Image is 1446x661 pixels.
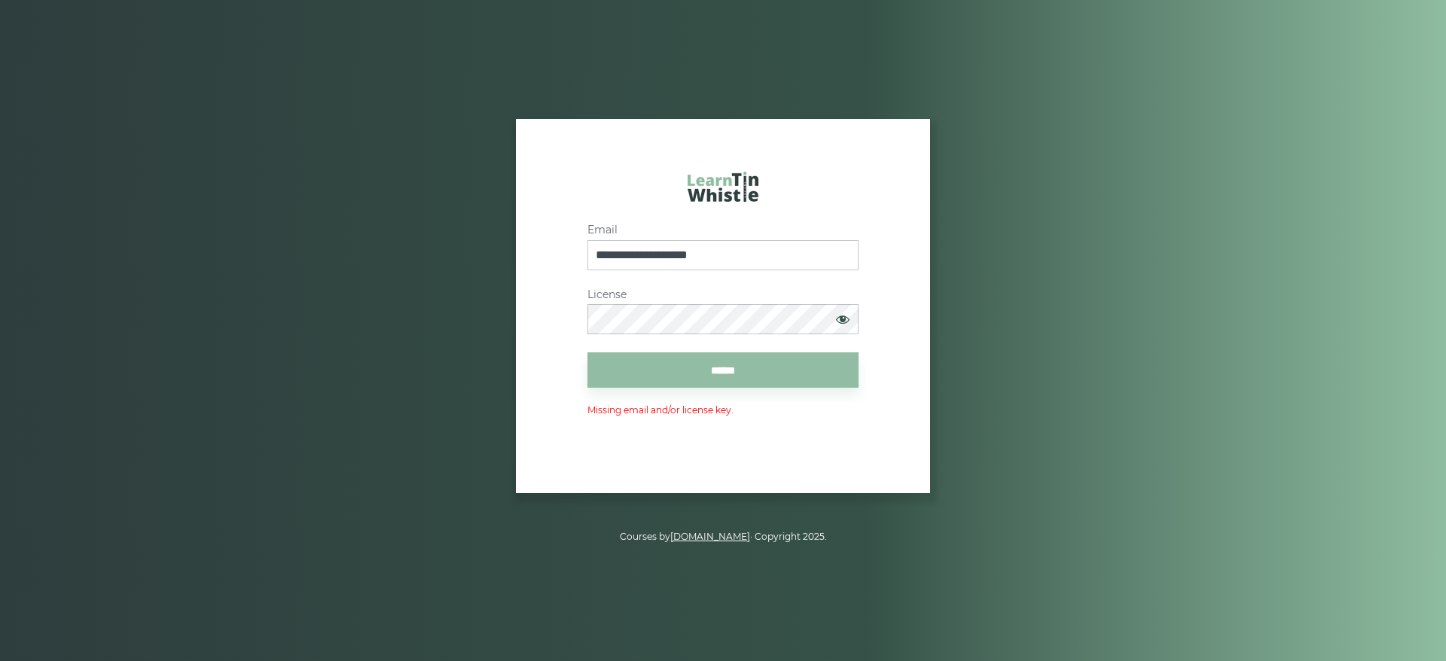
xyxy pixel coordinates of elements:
[688,172,758,209] a: LearnTinWhistle.com
[298,529,1148,544] p: Courses by · Copyright 2025.
[688,172,758,202] img: LearnTinWhistle.com
[587,224,859,236] label: Email
[587,288,859,301] label: License
[587,403,859,418] p: Missing email and/or license key.
[670,531,750,542] a: [DOMAIN_NAME]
